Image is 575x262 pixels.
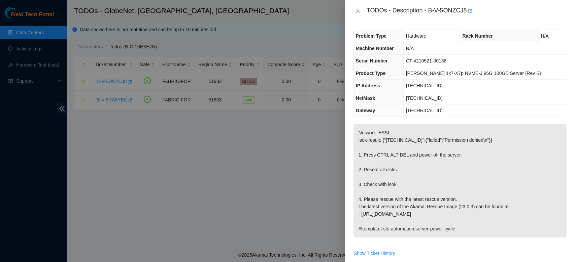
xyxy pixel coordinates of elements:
span: NetMask [356,95,375,101]
span: Serial Number [356,58,388,63]
span: [TECHNICAL_ID] [406,108,443,113]
span: Machine Number [356,46,394,51]
span: [TECHNICAL_ID] [406,95,443,101]
span: CT-4210521-00138 [406,58,447,63]
p: Network: ESSL isok-result: {"[TECHNICAL_ID]":{"failed":"Permission denied\n"}} 1. Press CTRL ALT ... [353,124,567,237]
span: Rack Number [462,33,493,39]
span: Product Type [356,71,385,76]
span: N/A [406,46,414,51]
div: TODOs - Description - B-V-5ONZCJ8 [367,5,567,16]
span: Gateway [356,108,375,113]
span: [PERSON_NAME] 1x7-X7p NVME-J 96G 100GE Server {Rev S} [406,71,541,76]
span: Show Ticket History [354,250,395,257]
span: Problem Type [356,33,387,39]
button: Show Ticket History [353,248,396,259]
span: N/A [541,33,549,39]
button: Close [353,8,363,14]
span: close [355,8,361,13]
span: Hardware [406,33,427,39]
span: IP Address [356,83,380,88]
span: [TECHNICAL_ID] [406,83,443,88]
